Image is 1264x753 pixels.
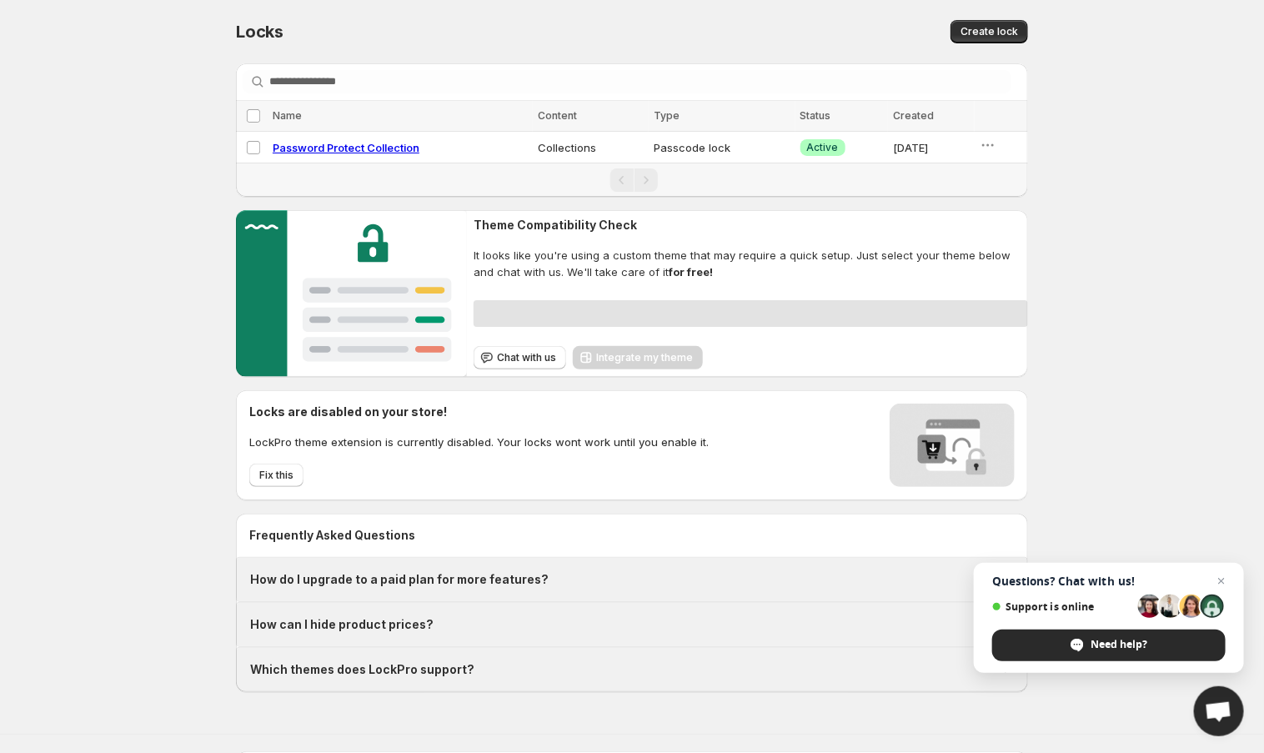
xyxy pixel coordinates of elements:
span: Fix this [259,469,293,482]
span: Active [807,141,839,154]
span: Type [654,109,680,122]
p: LockPro theme extension is currently disabled. Your locks wont work until you enable it. [249,434,709,450]
h1: How can I hide product prices? [250,616,434,633]
img: Customer support [236,210,467,377]
a: Password Protect Collection [273,141,419,154]
h2: Theme Compatibility Check [474,217,1028,233]
button: Create lock [951,20,1028,43]
button: Chat with us [474,346,566,369]
span: It looks like you're using a custom theme that may require a quick setup. Just select your theme ... [474,247,1028,280]
span: Created [893,109,934,122]
span: Close chat [1211,571,1231,591]
span: Need help? [1091,637,1148,652]
td: Collections [533,132,649,163]
span: Create lock [961,25,1018,38]
td: Passcode lock [649,132,795,163]
span: Content [538,109,577,122]
span: Questions? Chat with us! [992,575,1226,588]
span: Status [800,109,831,122]
span: Support is online [992,600,1132,613]
span: Locks [236,22,283,42]
div: Need help? [992,630,1226,661]
button: Fix this [249,464,303,487]
h2: Locks are disabled on your store! [249,404,709,420]
strong: for free! [669,265,713,279]
div: Open chat [1194,686,1244,736]
span: Name [273,109,302,122]
img: Locks disabled [890,404,1015,487]
h1: How do I upgrade to a paid plan for more features? [250,571,549,588]
td: [DATE] [888,132,974,163]
h1: Which themes does LockPro support? [250,661,474,678]
h2: Frequently Asked Questions [249,527,1015,544]
span: Chat with us [497,351,556,364]
nav: Pagination [236,163,1028,197]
